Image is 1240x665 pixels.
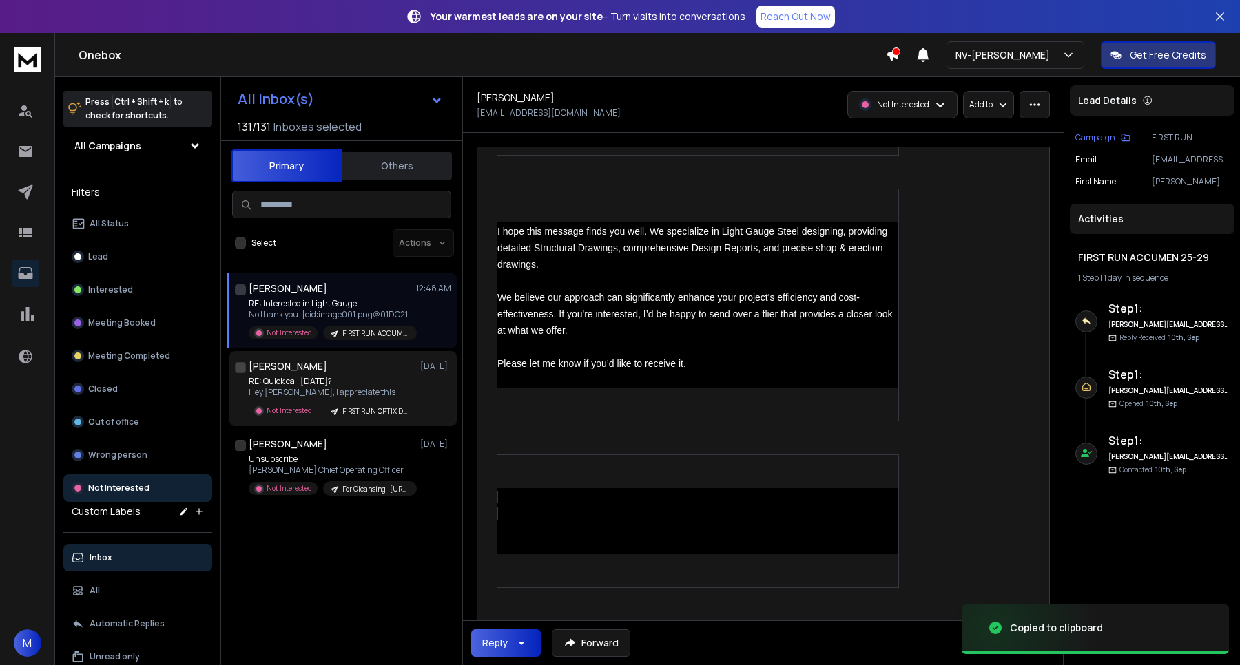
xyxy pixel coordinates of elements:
a: Reach Out Now [756,6,835,28]
button: M [14,629,41,657]
button: Automatic Replies [63,610,212,637]
p: Email [1075,154,1097,165]
h3: Filters [63,182,212,202]
button: Inbox [63,544,212,571]
p: [EMAIL_ADDRESS][DOMAIN_NAME] [1152,154,1229,165]
button: Wrong person [63,441,212,469]
p: 12:48 AM [416,283,451,294]
p: Add to [969,99,993,110]
p: – Turn visits into conversations [431,10,745,23]
p: Unsubscribe [249,454,414,465]
p: [EMAIL_ADDRESS][DOMAIN_NAME] [477,107,621,118]
button: Meeting Booked [63,309,212,337]
p: Contacted [1119,465,1186,475]
p: FIRST RUN ACCUMEN 25-29 [1152,132,1229,143]
p: First Name [1075,176,1116,187]
p: Wrong person [88,450,147,461]
p: [PERSON_NAME] [1152,176,1229,187]
h1: All Inbox(s) [238,92,314,106]
span: 10th, Sep [1146,399,1177,408]
button: All Status [63,210,212,237]
p: All Status [90,218,129,229]
p: Campaign [1075,132,1115,143]
h6: [PERSON_NAME][EMAIL_ADDRESS][DOMAIN_NAME] [1108,386,1229,396]
div: Copied to clipboard [1010,621,1103,635]
strong: Your warmest leads are on your site [431,10,603,23]
p: Not Interested [267,328,312,338]
p: Meeting Completed [88,350,170,361]
button: Meeting Completed [63,342,212,370]
p: Reach Out Now [761,10,831,23]
p: Lead Details [1078,94,1137,107]
p: Hey [PERSON_NAME], I appreciate this [249,387,414,398]
h1: [PERSON_NAME] [249,359,327,373]
span: 10th, Sep [1155,465,1186,474]
label: Select [251,237,276,249]
button: Others [342,151,452,181]
img: logo [14,47,41,72]
p: Lead [88,251,108,262]
p: FIRST RUN ACCUMEN 25-29 [342,328,409,339]
p: [DATE] [420,439,451,450]
button: Lead [63,243,212,271]
p: Reply Received [1119,332,1199,343]
p: [DATE] [420,361,451,372]
h1: [PERSON_NAME] [249,282,327,295]
button: Reply [471,629,541,657]
p: RE: Quick call [DATE]? [249,376,414,387]
p: Unread only [90,651,140,662]
h6: Step 1 : [1108,300,1229,317]
p: Not Interested [267,483,312,494]
h3: Custom Labels [72,505,141,518]
p: Out of office [88,416,139,427]
p: Inbox [90,552,112,563]
h1: Onebox [79,47,886,63]
div: Reply [482,636,508,650]
h1: All Campaigns [74,139,141,153]
button: All [63,577,212,604]
p: Get Free Credits [1130,48,1206,62]
span: 10th, Sep [1168,332,1199,342]
button: Campaign [1075,132,1130,143]
button: Closed [63,375,212,403]
p: [PERSON_NAME] Chief Operating Officer [249,465,414,476]
span: 1 Step [1078,272,1099,284]
h6: [PERSON_NAME][EMAIL_ADDRESS][DOMAIN_NAME] [1108,452,1229,462]
p: Opened [1119,399,1177,409]
p: Not Interested [267,405,312,416]
button: All Campaigns [63,132,212,160]
p: Automatic Replies [90,618,165,629]
h1: [PERSON_NAME] [477,91,555,105]
p: Closed [88,383,118,394]
p: Press to check for shortcuts. [85,95,183,123]
p: All [90,585,100,596]
p: RE: Interested in Light Gauge [249,298,414,309]
span: I hope this message finds you well. We specialize in Light Gauge Steel designing, providing detai... [497,226,896,369]
h3: Inboxes selected [273,118,362,135]
button: Out of office [63,408,212,436]
p: No thank you. [cid:image001.png@01DC2188.0C312B10] [PERSON_NAME] [249,309,414,320]
span: 131 / 131 [238,118,271,135]
h1: FIRST RUN ACCUMEN 25-29 [1078,251,1226,264]
div: | [1078,273,1226,284]
button: Interested [63,276,212,304]
h6: Step 1 : [1108,432,1229,449]
button: Get Free Credits [1101,41,1216,69]
h1: [PERSON_NAME] [249,437,327,451]
button: Forward [552,629,630,657]
button: Primary [231,149,342,182]
span: 1 day in sequence [1104,272,1168,284]
p: For Cleansing -[URL] [DATE] [342,484,409,494]
h6: [PERSON_NAME][EMAIL_ADDRESS][DOMAIN_NAME] [1108,319,1229,330]
p: Not Interested [88,483,149,494]
p: Interested [88,284,133,295]
div: Activities [1070,204,1234,234]
span: Ctrl + Shift + k [112,94,171,109]
p: NV-[PERSON_NAME] [955,48,1055,62]
p: FIRST RUN OPTIX DIS [DATE] [342,406,409,416]
p: Meeting Booked [88,317,156,328]
h6: Step 1 : [1108,366,1229,383]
